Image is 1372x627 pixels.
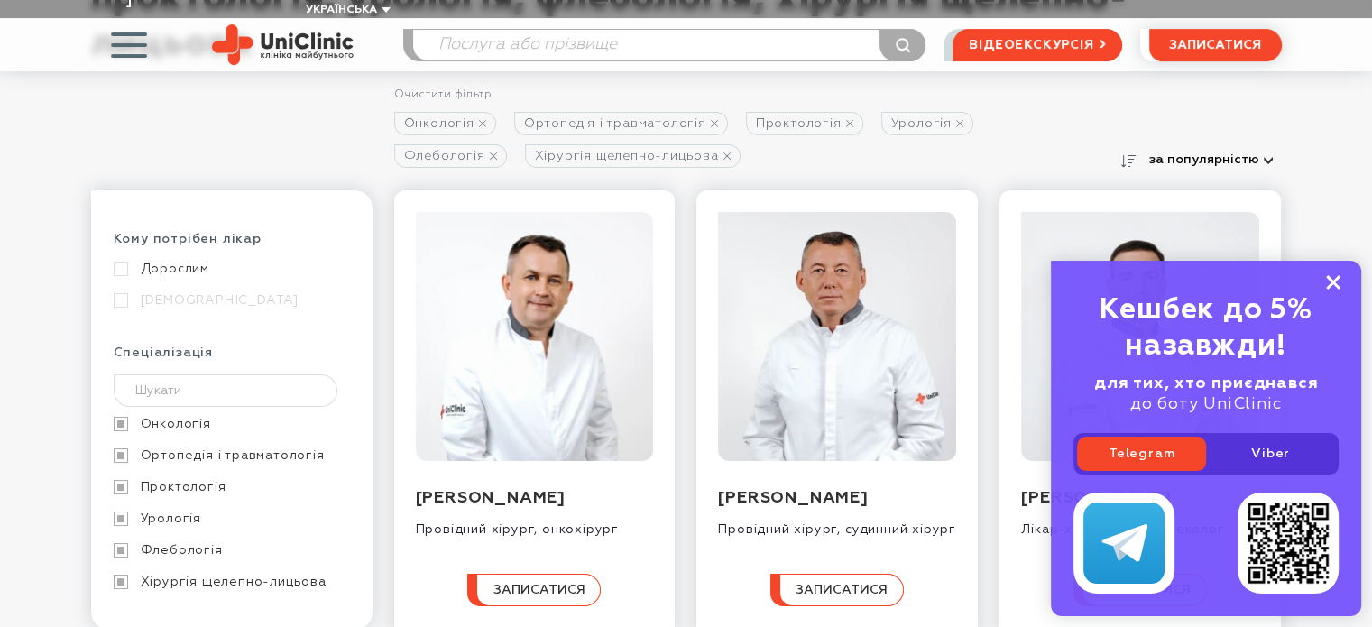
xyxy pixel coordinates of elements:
span: записатися [796,584,888,596]
input: Шукати [114,374,338,407]
div: Провідний хірург, онкохірург [416,508,654,538]
a: Проктологія [746,112,863,135]
span: Українська [306,5,377,15]
a: [PERSON_NAME] [1021,490,1171,506]
a: Онкологія [394,112,496,135]
a: Хірургія щелепно-лицьова [114,574,345,590]
div: Кешбек до 5% назавжди! [1073,292,1339,364]
div: до боту UniClinic [1073,373,1339,415]
a: [PERSON_NAME] [718,490,868,506]
div: Лікар-хірург, лікар-гінеколог [1021,508,1259,538]
a: Хірургія щелепно-лицьова [525,144,741,168]
button: записатися [770,574,904,606]
a: Онкологія [114,416,345,432]
a: Очистити фільтр [394,89,492,100]
b: для тих, хто приєднався [1094,375,1318,392]
div: Провідний хірург, судинний хірург [718,508,956,538]
a: Урологія [114,511,345,527]
a: Viber [1206,437,1335,471]
button: записатися [467,574,601,606]
a: Дорослим [114,261,345,277]
span: записатися [493,584,585,596]
button: записатися [1149,29,1282,61]
img: Цурканенко Андрій Дмитрович [1021,212,1259,461]
button: Українська [301,4,391,17]
img: Рязанов Дмитро Юрійович [718,212,956,461]
a: Флебологія [114,542,345,558]
img: Uniclinic [212,24,354,65]
a: [PERSON_NAME] [416,490,566,506]
img: Захарчук Олександр Валентинович [416,212,654,461]
a: Ортопедія і травматологія [114,447,345,464]
span: відеоекскурсія [969,30,1093,60]
input: Послуга або прізвище [413,30,925,60]
button: за популярністю [1141,147,1282,172]
a: Флебологія [394,144,507,168]
a: Ортопедія і травматологія [514,112,728,135]
a: Урологія [881,112,973,135]
div: Кому потрібен лікар [114,231,350,261]
span: записатися [1169,39,1261,51]
a: відеоекскурсія [953,29,1121,61]
div: Спеціалізація [114,345,350,374]
a: Проктологія [114,479,345,495]
a: Telegram [1077,437,1206,471]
